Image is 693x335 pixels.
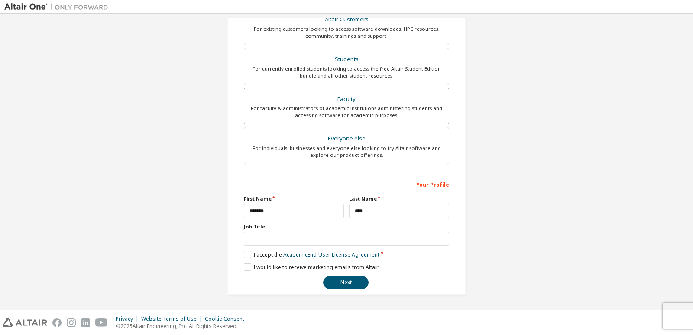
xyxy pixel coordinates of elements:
div: Students [249,53,444,65]
div: For existing customers looking to access software downloads, HPC resources, community, trainings ... [249,26,444,39]
img: linkedin.svg [81,318,90,327]
div: Everyone else [249,133,444,145]
div: Website Terms of Use [141,315,205,322]
div: Faculty [249,93,444,105]
label: First Name [244,195,344,202]
div: For currently enrolled students looking to access the free Altair Student Edition bundle and all ... [249,65,444,79]
p: © 2025 Altair Engineering, Inc. All Rights Reserved. [116,322,249,330]
label: I would like to receive marketing emails from Altair [244,263,379,271]
div: For individuals, businesses and everyone else looking to try Altair software and explore our prod... [249,145,444,159]
div: Privacy [116,315,141,322]
img: youtube.svg [95,318,108,327]
div: Cookie Consent [205,315,249,322]
div: For faculty & administrators of academic institutions administering students and accessing softwa... [249,105,444,119]
label: Last Name [349,195,449,202]
img: facebook.svg [52,318,62,327]
div: Altair Customers [249,13,444,26]
div: Your Profile [244,177,449,191]
img: altair_logo.svg [3,318,47,327]
img: Altair One [4,3,113,11]
label: Job Title [244,223,449,230]
label: I accept the [244,251,379,258]
img: instagram.svg [67,318,76,327]
button: Next [323,276,369,289]
a: Academic End-User License Agreement [283,251,379,258]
